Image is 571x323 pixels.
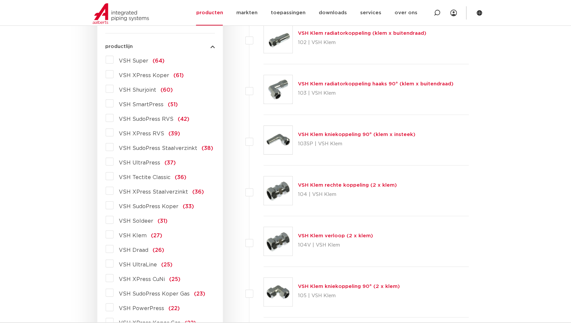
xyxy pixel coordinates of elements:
[119,160,160,165] span: VSH UltraPress
[298,284,400,289] a: VSH Klem kniekoppeling 90° (2 x klem)
[264,24,292,53] img: Thumbnail for VSH Klem radiatorkoppeling (klem x buitendraad)
[105,44,215,49] button: productlijn
[119,233,147,238] span: VSH Klem
[298,88,453,99] p: 103 | VSH Klem
[173,73,184,78] span: (61)
[151,233,162,238] span: (27)
[168,131,180,136] span: (39)
[158,218,167,224] span: (31)
[119,306,164,311] span: VSH PowerPress
[298,291,400,301] p: 105 | VSH Klem
[119,87,156,93] span: VSH Shurjoint
[175,175,186,180] span: (36)
[119,262,157,267] span: VSH UltraLine
[165,160,176,165] span: (37)
[194,291,205,297] span: (23)
[183,204,194,209] span: (33)
[298,189,397,200] p: 104 | VSH Klem
[168,102,178,107] span: (51)
[119,146,197,151] span: VSH SudoPress Staalverzinkt
[119,116,173,122] span: VSH SudoPress RVS
[298,233,373,238] a: VSH Klem verloop (2 x klem)
[202,146,213,151] span: (38)
[298,240,373,251] p: 104V | VSH Klem
[119,218,153,224] span: VSH Soldeer
[264,278,292,306] img: Thumbnail for VSH Klem kniekoppeling 90° (2 x klem)
[169,277,180,282] span: (25)
[161,87,173,93] span: (60)
[119,58,148,64] span: VSH Super
[153,248,164,253] span: (26)
[119,102,164,107] span: VSH SmartPress
[119,131,164,136] span: VSH XPress RVS
[119,73,169,78] span: VSH XPress Koper
[298,81,453,86] a: VSH Klem radiatorkoppeling haaks 90° (klem x buitendraad)
[192,189,204,195] span: (36)
[264,75,292,104] img: Thumbnail for VSH Klem radiatorkoppeling haaks 90° (klem x buitendraad)
[119,291,190,297] span: VSH SudoPress Koper Gas
[298,132,415,137] a: VSH Klem kniekoppeling 90° (klem x insteek)
[153,58,165,64] span: (64)
[168,306,180,311] span: (22)
[298,37,426,48] p: 102 | VSH Klem
[298,31,426,36] a: VSH Klem radiatorkoppeling (klem x buitendraad)
[298,183,397,188] a: VSH Klem rechte koppeling (2 x klem)
[264,227,292,255] img: Thumbnail for VSH Klem verloop (2 x klem)
[161,262,172,267] span: (25)
[119,277,165,282] span: VSH XPress CuNi
[119,204,178,209] span: VSH SudoPress Koper
[264,126,292,154] img: Thumbnail for VSH Klem kniekoppeling 90° (klem x insteek)
[105,44,133,49] span: productlijn
[298,139,415,149] p: 103SP | VSH Klem
[119,175,170,180] span: VSH Tectite Classic
[119,248,148,253] span: VSH Draad
[264,176,292,205] img: Thumbnail for VSH Klem rechte koppeling (2 x klem)
[119,189,188,195] span: VSH XPress Staalverzinkt
[178,116,189,122] span: (42)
